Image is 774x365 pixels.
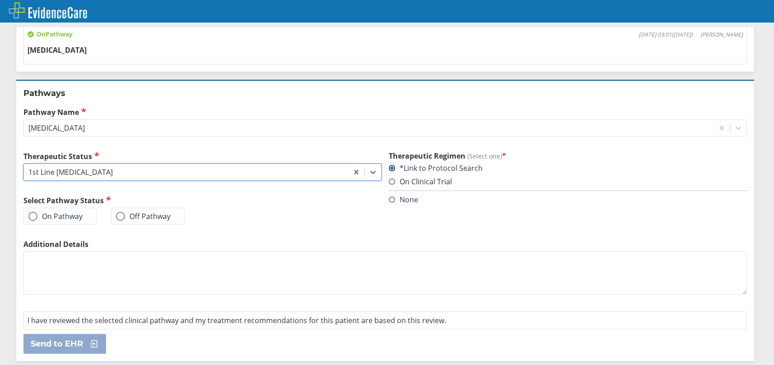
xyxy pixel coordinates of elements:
span: [DATE] 03:01 ( [DATE] ) [639,31,693,38]
label: Off Pathway [116,212,170,221]
span: [PERSON_NAME] [700,31,743,38]
label: Therapeutic Status [23,151,382,161]
div: 1st Line [MEDICAL_DATA] [28,167,113,177]
div: [MEDICAL_DATA] [28,123,85,133]
label: None [389,195,418,205]
label: *Link to Protocol Search [389,163,483,173]
span: On Pathway [28,30,73,39]
h3: Therapeutic Regimen [389,151,747,161]
span: [MEDICAL_DATA] [28,45,87,55]
span: I have reviewed the selected clinical pathway and my treatment recommendations for this patient a... [28,315,446,325]
label: On Clinical Trial [389,177,452,187]
span: (Select one) [467,152,502,160]
h2: Select Pathway Status [23,195,382,205]
button: Send to EHR [23,334,106,354]
img: EvidenceCare [9,2,87,18]
label: Pathway Name [23,107,747,117]
span: Send to EHR [31,338,83,349]
label: On Pathway [28,212,83,221]
h2: Pathways [23,88,747,99]
label: Additional Details [23,239,747,249]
